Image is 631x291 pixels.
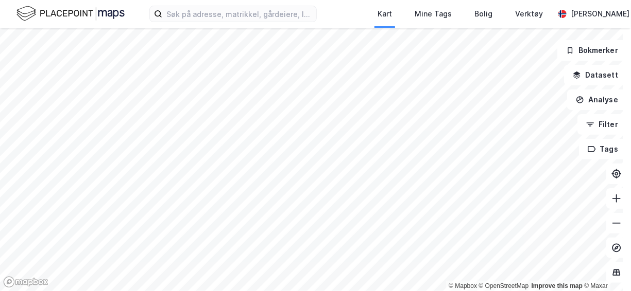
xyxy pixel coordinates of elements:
[564,65,627,85] button: Datasett
[557,40,627,61] button: Bokmerker
[577,114,627,135] button: Filter
[579,139,627,159] button: Tags
[162,6,316,22] input: Søk på adresse, matrikkel, gårdeiere, leietakere eller personer
[579,242,631,291] div: Kontrollprogram for chat
[449,282,477,289] a: Mapbox
[3,276,48,288] a: Mapbox homepage
[415,8,452,20] div: Mine Tags
[479,282,529,289] a: OpenStreetMap
[579,242,631,291] iframe: Chat Widget
[474,8,492,20] div: Bolig
[571,8,629,20] div: [PERSON_NAME]
[532,282,583,289] a: Improve this map
[16,5,125,23] img: logo.f888ab2527a4732fd821a326f86c7f29.svg
[515,8,543,20] div: Verktøy
[567,89,627,110] button: Analyse
[378,8,392,20] div: Kart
